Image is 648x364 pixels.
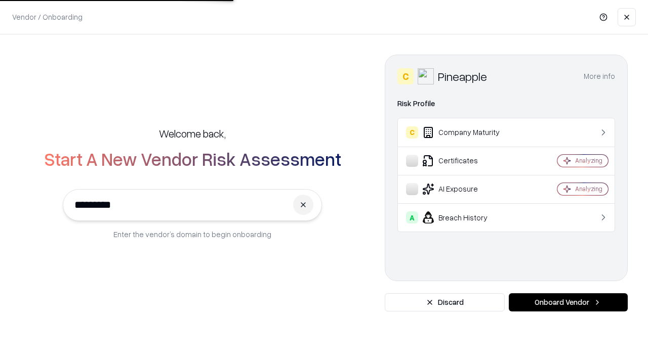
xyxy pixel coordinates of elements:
[406,126,418,139] div: C
[406,155,527,167] div: Certificates
[12,12,83,22] p: Vendor / Onboarding
[509,293,628,311] button: Onboard Vendor
[575,156,602,165] div: Analyzing
[44,149,341,169] h2: Start A New Vendor Risk Assessment
[397,98,615,110] div: Risk Profile
[406,183,527,195] div: AI Exposure
[159,126,226,141] h5: Welcome back,
[418,68,434,84] img: Pineapple
[385,293,505,311] button: Discard
[584,67,615,85] button: More info
[406,211,418,223] div: A
[438,68,487,84] div: Pineapple
[397,68,414,84] div: C
[113,229,271,240] p: Enter the vendor’s domain to begin onboarding
[406,211,527,223] div: Breach History
[575,185,602,193] div: Analyzing
[406,126,527,139] div: Company Maturity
